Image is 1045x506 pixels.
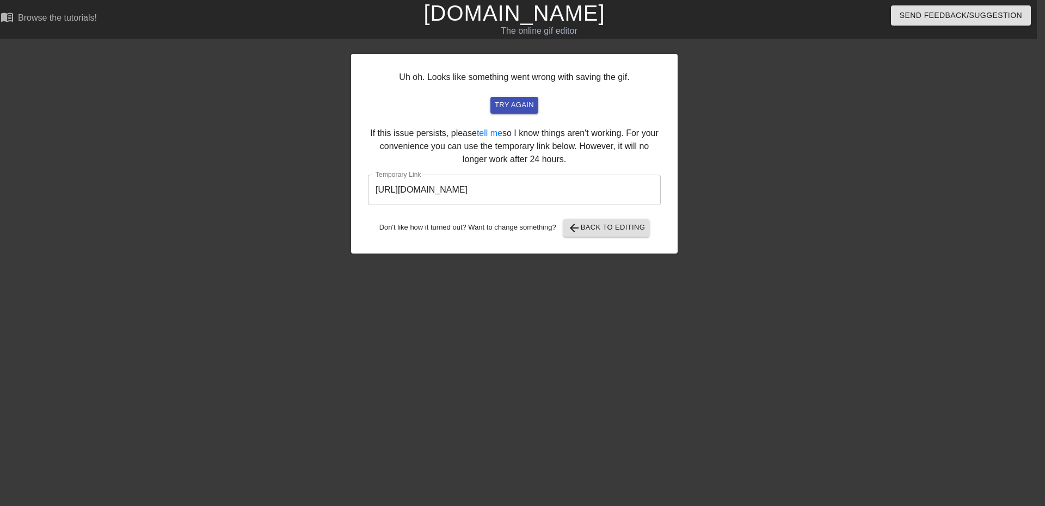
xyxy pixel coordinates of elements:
a: tell me [477,128,502,138]
span: Send Feedback/Suggestion [900,9,1022,22]
div: Uh oh. Looks like something went wrong with saving the gif. If this issue persists, please so I k... [351,54,678,254]
span: Back to Editing [568,221,646,235]
a: [DOMAIN_NAME] [423,1,605,25]
div: Don't like how it turned out? Want to change something? [368,219,661,237]
div: The online gif editor [346,24,733,38]
span: menu_book [1,10,14,23]
input: bare [368,175,661,205]
span: arrow_back [568,221,581,235]
button: Send Feedback/Suggestion [891,5,1031,26]
a: Browse the tutorials! [1,10,97,27]
button: try again [490,97,538,114]
button: Back to Editing [563,219,650,237]
div: Browse the tutorials! [18,13,97,22]
span: try again [495,99,534,112]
